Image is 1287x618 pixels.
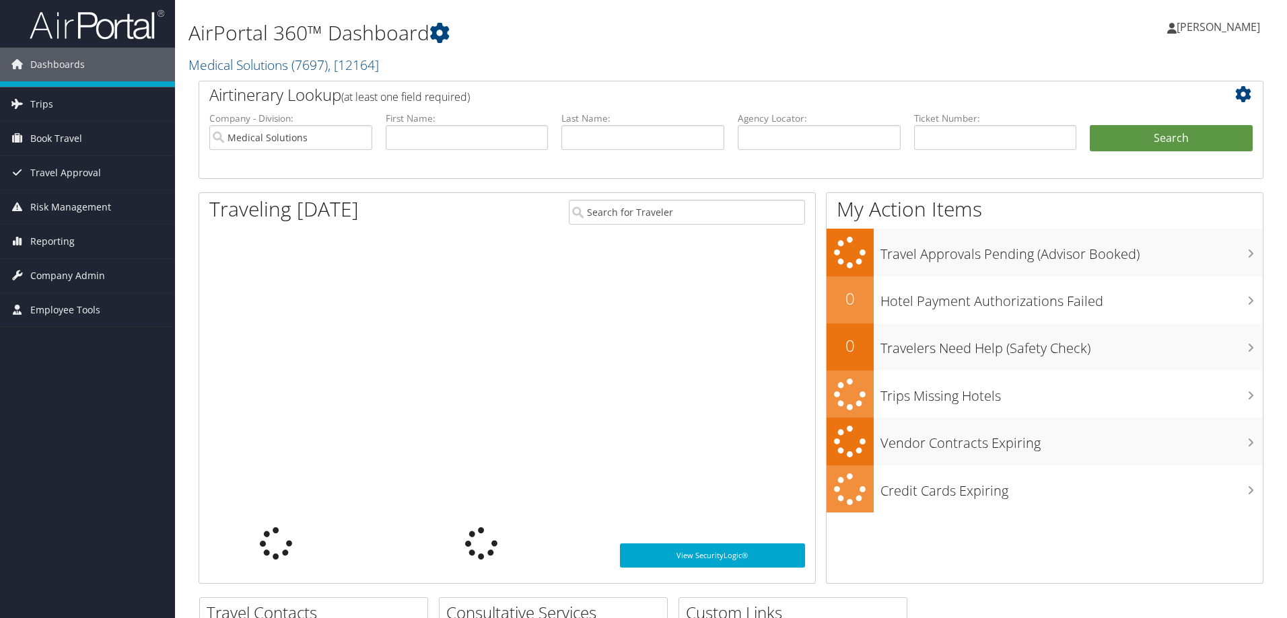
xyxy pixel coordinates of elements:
h1: Traveling [DATE] [209,195,359,223]
h3: Travel Approvals Pending (Advisor Booked) [880,238,1263,264]
label: Agency Locator: [738,112,901,125]
span: Dashboards [30,48,85,81]
span: , [ 12164 ] [328,56,379,74]
h3: Travelers Need Help (Safety Check) [880,332,1263,358]
h2: Airtinerary Lookup [209,83,1164,106]
label: Last Name: [561,112,724,125]
span: Reporting [30,225,75,258]
a: Travel Approvals Pending (Advisor Booked) [827,229,1263,276]
a: 0Hotel Payment Authorizations Failed [827,276,1263,323]
a: Credit Cards Expiring [827,465,1263,513]
a: View SecurityLogic® [620,543,805,568]
h1: My Action Items [827,195,1263,223]
a: 0Travelers Need Help (Safety Check) [827,323,1263,371]
img: airportal-logo.png [30,9,164,40]
h1: AirPortal 360™ Dashboard [188,19,912,47]
span: ( 7697 ) [291,56,328,74]
h3: Hotel Payment Authorizations Failed [880,285,1263,311]
label: First Name: [386,112,549,125]
input: Search for Traveler [569,200,805,225]
span: Employee Tools [30,293,100,327]
h3: Trips Missing Hotels [880,380,1263,405]
label: Company - Division: [209,112,372,125]
h3: Vendor Contracts Expiring [880,427,1263,453]
span: Book Travel [30,122,82,155]
label: Ticket Number: [914,112,1077,125]
h2: 0 [827,287,874,310]
a: Trips Missing Hotels [827,371,1263,418]
span: [PERSON_NAME] [1177,20,1260,34]
a: Vendor Contracts Expiring [827,418,1263,465]
span: (at least one field required) [341,89,470,104]
span: Company Admin [30,259,105,293]
button: Search [1090,125,1253,152]
span: Risk Management [30,190,111,224]
h3: Credit Cards Expiring [880,475,1263,500]
a: [PERSON_NAME] [1167,7,1274,47]
a: Medical Solutions [188,56,379,74]
h2: 0 [827,334,874,357]
span: Travel Approval [30,156,101,190]
span: Trips [30,87,53,121]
